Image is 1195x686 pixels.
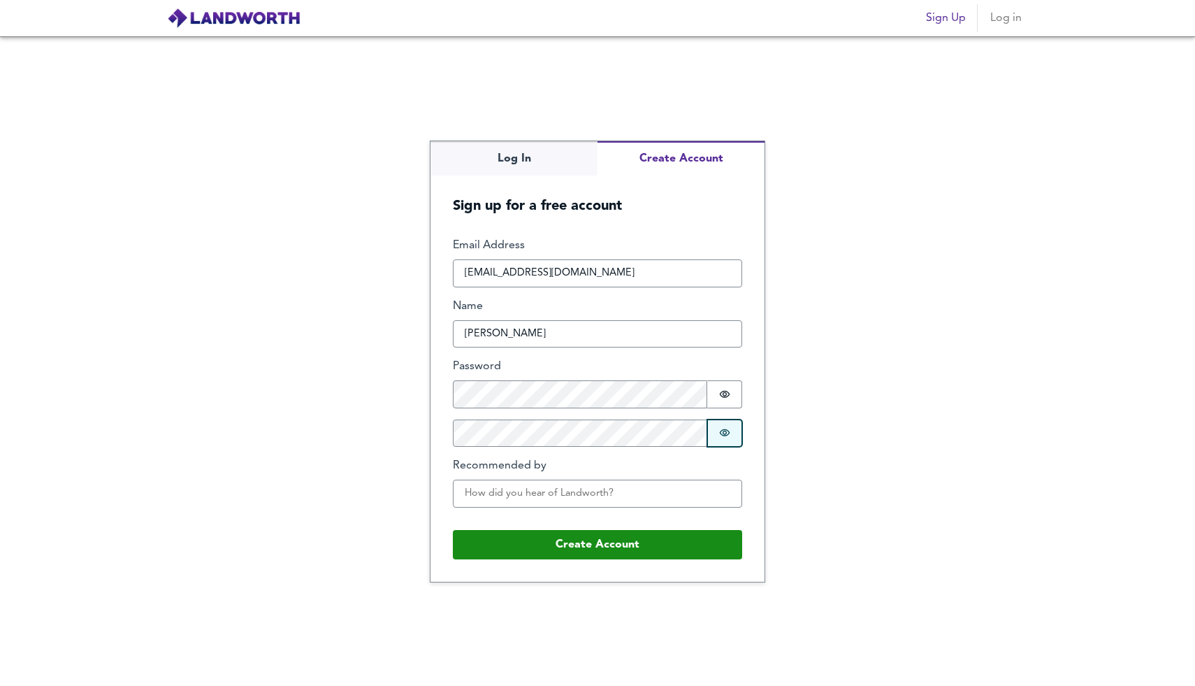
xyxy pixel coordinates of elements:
input: How can we reach you? [453,259,742,287]
input: How did you hear of Landworth? [453,480,742,508]
span: Sign Up [926,8,966,28]
button: Create Account [597,141,765,176]
span: Log in [989,8,1022,28]
button: Show password [707,420,742,448]
h5: Sign up for a free account [430,176,765,215]
label: Recommended by [453,458,742,474]
label: Password [453,359,742,375]
label: Name [453,299,742,315]
button: Log In [430,141,597,176]
button: Sign Up [920,4,971,32]
input: What should we call you? [453,320,742,348]
button: Log in [983,4,1028,32]
img: logo [167,8,300,29]
label: Email Address [453,238,742,254]
button: Create Account [453,530,742,559]
button: Show password [707,380,742,408]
